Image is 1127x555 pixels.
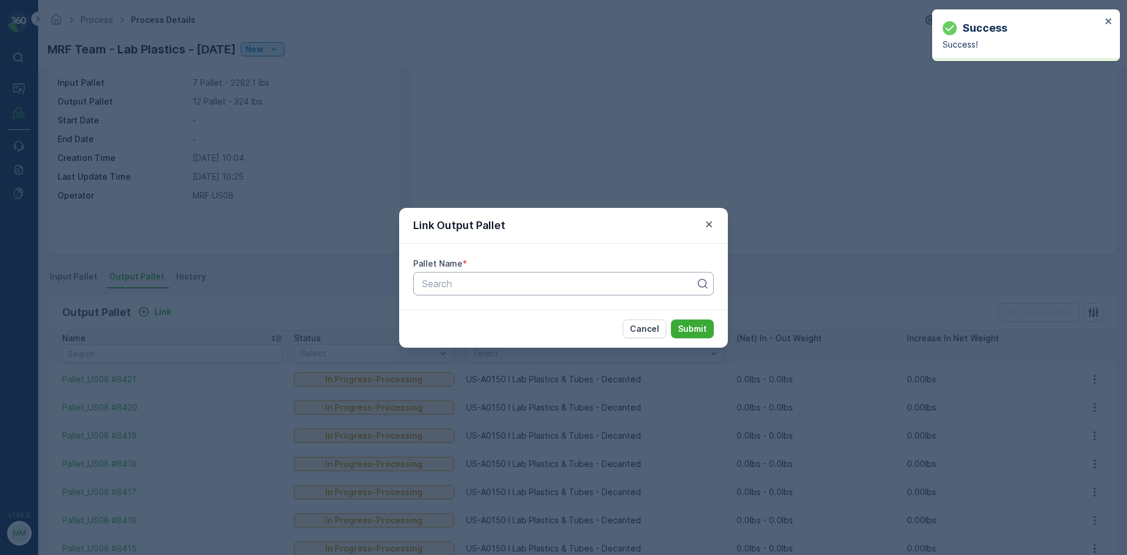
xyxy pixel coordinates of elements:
label: Pallet Name [413,258,463,268]
p: Submit [678,323,707,335]
p: Success [963,20,1007,36]
p: Cancel [630,323,659,335]
p: Link Output Pallet [413,217,505,234]
button: Submit [671,319,714,338]
p: Search [422,277,696,291]
button: close [1105,16,1113,28]
button: Cancel [623,319,666,338]
p: Success! [943,39,1101,51]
